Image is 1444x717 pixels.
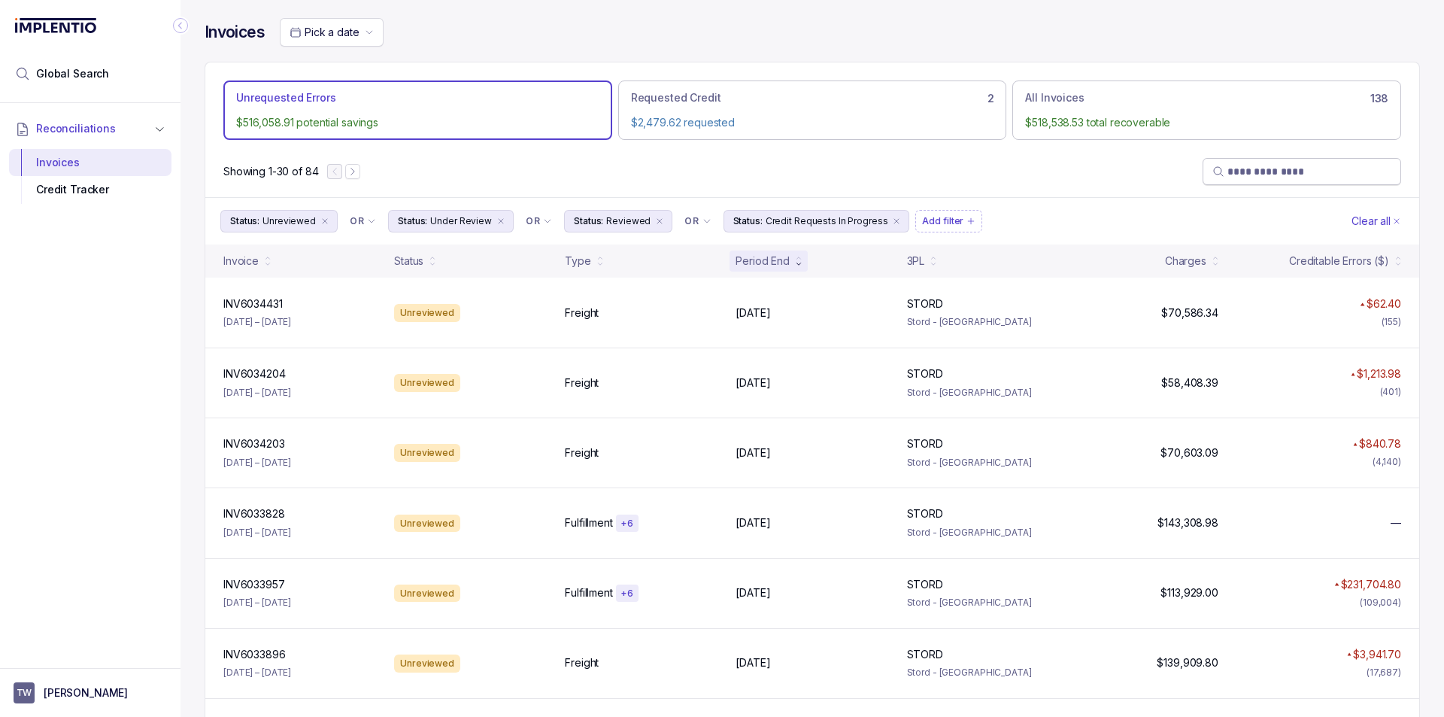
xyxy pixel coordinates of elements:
div: Unreviewed [394,374,460,392]
p: $231,704.80 [1341,577,1401,592]
div: Unreviewed [394,655,460,673]
button: Filter Chip Add filter [915,210,982,232]
div: (17,687) [1367,665,1401,680]
div: Invoices [21,149,159,176]
p: INV6034431 [223,296,283,311]
p: + 6 [620,518,634,530]
p: $113,929.00 [1160,585,1218,600]
div: Collapse Icon [171,17,190,35]
div: remove content [495,215,507,227]
p: OR [350,215,364,227]
div: Invoice [223,254,259,269]
div: remove content [890,215,902,227]
p: $62.40 [1367,296,1401,311]
p: $70,603.09 [1160,445,1218,460]
div: (109,004) [1360,595,1401,610]
p: STORD [907,436,943,451]
div: Unreviewed [394,515,460,533]
span: User initials [14,682,35,703]
span: Pick a date [305,26,359,38]
p: Stord - [GEOGRAPHIC_DATA] [907,314,1060,330]
button: Date Range Picker [280,18,384,47]
li: Filter Chip Connector undefined [684,215,711,227]
p: Status: [230,214,259,229]
h4: Invoices [205,22,265,43]
button: Filter Chip Connector undefined [344,211,382,232]
p: Stord - [GEOGRAPHIC_DATA] [907,595,1060,610]
button: Reconciliations [9,112,171,145]
p: Fulfillment [565,515,612,530]
ul: Filter Group [220,210,1348,232]
p: $516,058.91 potential savings [236,115,599,130]
p: Stord - [GEOGRAPHIC_DATA] [907,525,1060,540]
p: [DATE] [736,445,770,460]
li: Filter Chip Under Review [388,210,514,232]
div: Status [394,254,423,269]
p: Freight [565,445,599,460]
p: $1,213.98 [1357,366,1401,381]
button: Clear Filters [1348,210,1404,232]
p: INV6033896 [223,647,286,662]
p: [DATE] [736,305,770,321]
p: [DATE] – [DATE] [223,665,291,680]
p: [DATE] – [DATE] [223,525,291,540]
p: STORD [907,577,943,592]
p: INV6034203 [223,436,285,451]
p: Stord - [GEOGRAPHIC_DATA] [907,455,1060,470]
div: Period End [736,254,790,269]
p: Status: [733,214,763,229]
p: Clear all [1351,214,1391,229]
div: Credit Tracker [21,176,159,203]
p: Fulfillment [565,585,612,600]
img: red pointer upwards [1347,652,1351,656]
p: [DATE] – [DATE] [223,595,291,610]
p: INV6033828 [223,506,285,521]
p: Status: [574,214,603,229]
button: Filter Chip Connector undefined [520,211,558,232]
p: INV6034204 [223,366,286,381]
div: Unreviewed [394,304,460,322]
p: $70,586.34 [1161,305,1218,321]
p: Unreviewed [262,214,316,229]
div: Creditable Errors ($) [1289,254,1389,269]
p: Stord - [GEOGRAPHIC_DATA] [907,665,1060,680]
p: Freight [565,305,599,321]
p: All Invoices [1025,90,1084,105]
p: [DATE] – [DATE] [223,314,291,330]
p: + 6 [620,588,634,600]
p: [DATE] – [DATE] [223,385,291,400]
button: Filter Chip Credit Requests In Progress [724,210,910,232]
h6: 2 [987,93,994,105]
p: Reviewed [606,214,651,229]
div: Type [565,254,590,269]
div: 3PL [907,254,925,269]
p: $143,308.98 [1157,515,1218,530]
p: STORD [907,647,943,662]
p: [DATE] [736,655,770,670]
p: Under Review [430,214,492,229]
img: red pointer upwards [1351,372,1355,376]
p: Stord - [GEOGRAPHIC_DATA] [907,385,1060,400]
img: red pointer upwards [1360,302,1364,306]
p: [PERSON_NAME] [44,685,128,700]
p: INV6033957 [223,577,285,592]
search: Date Range Picker [290,25,359,40]
p: $3,941.70 [1353,647,1401,662]
div: Unreviewed [394,585,460,603]
p: Showing 1-30 of 84 [223,164,318,179]
span: — [1391,515,1401,530]
div: Remaining page entries [223,164,318,179]
p: $840.78 [1359,436,1401,451]
span: Reconciliations [36,121,116,136]
button: Filter Chip Unreviewed [220,210,338,232]
ul: Action Tab Group [223,81,1401,140]
div: (4,140) [1373,454,1401,469]
button: Filter Chip Reviewed [564,210,672,232]
h6: 138 [1370,93,1388,105]
p: Freight [565,375,599,390]
p: STORD [907,506,943,521]
p: $58,408.39 [1161,375,1218,390]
